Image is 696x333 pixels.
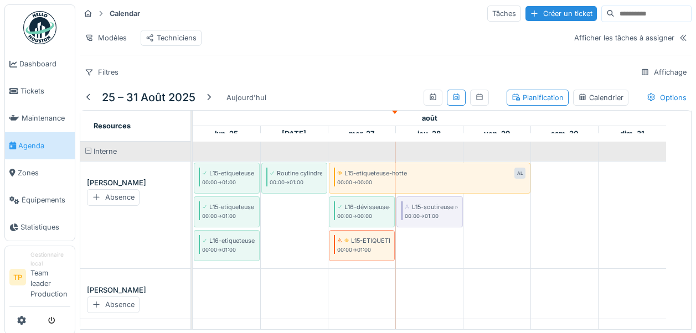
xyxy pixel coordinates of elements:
[80,64,123,80] div: Filtres
[94,122,131,130] span: Resources
[22,113,70,123] span: Maintenance
[202,246,236,254] small: 00:00 -> 01:00
[270,179,303,186] small: 00:00 -> 01:00
[202,179,236,186] small: 00:00 -> 01:00
[22,195,70,205] span: Équipements
[481,126,513,141] a: 29 août 2025
[514,168,525,179] div: AL
[23,11,56,44] img: Badge_color-CXgf-gQk.svg
[346,126,377,141] a: 27 août 2025
[337,246,371,254] small: 00:00 -> 01:00
[9,251,70,306] a: TP Gestionnaire localTeam leader Production
[574,33,674,43] div: Afficher les tâches à assigner
[87,189,140,205] div: Absence
[512,92,564,103] div: Planification
[87,178,184,189] div: [PERSON_NAME]
[9,269,26,285] li: TP
[548,126,581,141] a: 30 août 2025
[344,169,407,178] div: L15-etiqueteuse-hotte
[30,251,70,304] li: Team leader Production
[20,222,70,232] span: Statistiques
[87,285,184,296] div: [PERSON_NAME]
[419,111,440,126] a: 25 août 2025
[5,159,75,186] a: Zones
[487,6,521,22] div: Tâches
[415,126,444,141] a: 28 août 2025
[202,212,236,220] small: 00:00 -> 01:00
[212,126,241,141] a: 25 août 2025
[19,59,70,69] span: Dashboard
[5,50,75,77] a: Dashboard
[18,141,70,151] span: Agenda
[20,86,70,96] span: Tickets
[209,202,277,211] div: L15-etiqueteuse rouleau
[5,186,75,214] a: Équipements
[209,169,277,178] div: L15-etiqueteuse rouleau
[277,169,341,178] div: Routine cylindre 0.25L
[279,126,309,141] a: 26 août 2025
[5,105,75,132] a: Maintenance
[405,212,439,220] small: 00:00 -> 01:00
[102,91,195,104] h5: 25 – 31 août 2025
[642,90,692,106] div: Options
[146,33,197,43] div: Techniciens
[94,147,117,155] span: Interne
[578,92,623,103] div: Calendrier
[87,296,140,313] div: Absence
[30,251,70,268] div: Gestionnaire local
[18,168,70,178] span: Zones
[209,236,276,245] div: L16-etiqueteuse routine
[5,77,75,105] a: Tickets
[636,64,692,80] div: Affichage
[80,30,132,46] div: Modèles
[222,90,271,105] div: Aujourd'hui
[351,236,450,245] div: L15-ETIQUETEUSE-ROUTINE 0.5 L
[525,6,597,21] div: Créer un ticket
[5,214,75,241] a: Statistiques
[344,202,571,211] div: L16-dévisseuse-placer le nouvel enroulleur d'air pour remplacer le tuyaux rouge
[337,179,372,186] small: 00:00 -> 00:00
[337,212,372,220] small: 00:00 -> 00:00
[412,202,485,211] div: L15-soutireuse robinet 29
[617,126,647,141] a: 31 août 2025
[105,8,145,19] strong: Calendar
[5,132,75,159] a: Agenda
